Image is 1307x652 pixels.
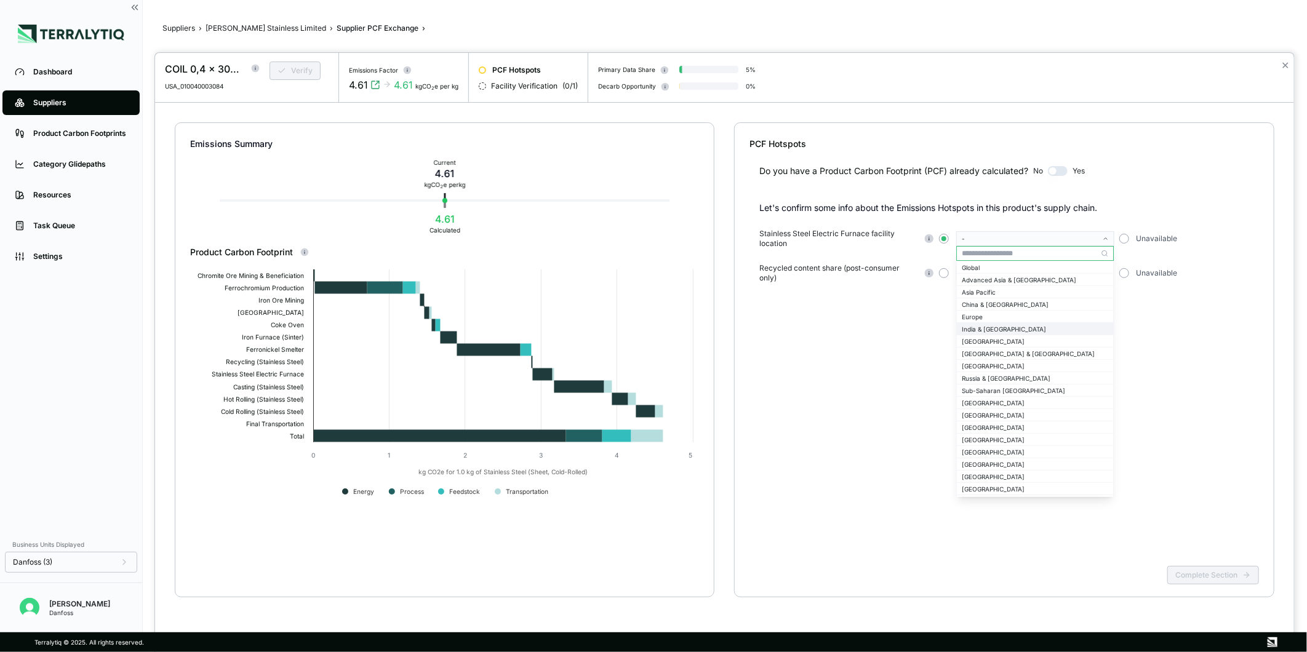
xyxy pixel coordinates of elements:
[1137,234,1178,244] span: Unavailable
[212,370,304,378] text: Stainless Steel Electric Furnace
[598,66,655,73] div: Primary Data Share
[962,387,1108,394] div: Sub-Saharan [GEOGRAPHIC_DATA]
[615,451,619,459] text: 4
[165,62,244,76] div: COIL 0,4 x 308 AISI 304
[746,66,756,73] div: 5 %
[238,309,304,316] text: [GEOGRAPHIC_DATA]
[962,485,1108,493] div: [GEOGRAPHIC_DATA]
[962,436,1108,443] div: [GEOGRAPHIC_DATA]
[962,473,1108,480] div: [GEOGRAPHIC_DATA]
[492,65,541,75] span: PCF Hotspots
[491,81,558,91] span: Facility Verification
[242,333,304,341] text: Iron Furnace (Sinter)
[225,284,304,292] text: Ferrochromium Production
[962,399,1108,407] div: [GEOGRAPHIC_DATA]
[226,358,304,366] text: Recycling (Stainless Steel)
[388,451,390,459] text: 1
[962,411,1108,419] div: [GEOGRAPHIC_DATA]
[415,82,458,90] div: kgCO e per kg
[449,488,480,495] text: Feedstock
[311,451,315,459] text: 0
[759,202,1259,214] p: Let's confirm some info about the Emissions Hotspots in this product's supply chain.
[430,226,460,234] div: Calculated
[430,212,460,226] div: 4.61
[1033,166,1043,176] span: No
[349,78,368,92] div: 4.61
[424,166,465,181] div: 4.61
[962,338,1108,345] div: [GEOGRAPHIC_DATA]
[962,301,1108,308] div: China & [GEOGRAPHIC_DATA]
[689,451,693,459] text: 5
[962,448,1108,456] div: [GEOGRAPHIC_DATA]
[258,296,304,304] text: Iron Ore Mining
[759,165,1028,177] div: Do you have a Product Carbon Footprint (PCF) already calculated?
[1137,268,1178,278] span: Unavailable
[431,85,434,91] sub: 2
[962,350,1108,357] div: [GEOGRAPHIC_DATA] & [GEOGRAPHIC_DATA]
[400,488,424,495] text: Process
[506,488,548,496] text: Transportation
[190,138,700,150] div: Emissions Summary
[598,82,656,90] div: Decarb Opportunity
[233,383,304,391] text: Casting (Stainless Steel)
[962,325,1108,333] div: India & [GEOGRAPHIC_DATA]
[956,231,1114,246] button: -
[962,375,1108,382] div: Russia & [GEOGRAPHIC_DATA]
[962,288,1108,296] div: Asia Pacific
[221,408,304,416] text: Cold Rolling (Stainless Steel)
[246,420,304,428] text: Final Transportation
[746,82,756,90] div: 0 %
[290,432,304,440] text: Total
[962,313,1108,320] div: Europe
[1281,58,1289,73] button: Close
[759,229,918,248] span: Stainless Steel Electric Furnace facility location
[418,468,588,476] text: kg CO2e for 1.0 kg of Stainless Steel (Sheet, Cold-Rolled)
[749,138,1259,150] div: PCF Hotspots
[223,396,304,404] text: Hot Rolling (Stainless Steel)
[962,235,1100,242] div: -
[1073,166,1085,176] span: Yes
[962,461,1108,468] div: [GEOGRAPHIC_DATA]
[165,82,254,90] div: USA_010040003084
[246,346,304,353] text: Ferronickel Smelter
[394,78,413,92] div: 4.61
[349,66,398,74] div: Emissions Factor
[424,181,465,188] div: kg CO e per kg
[190,246,700,258] div: Product Carbon Footprint
[962,362,1108,370] div: [GEOGRAPHIC_DATA]
[271,321,304,328] text: Coke Oven
[562,81,578,91] span: ( 0 / 1 )
[962,424,1108,431] div: [GEOGRAPHIC_DATA]
[424,159,465,166] div: Current
[962,276,1108,284] div: Advanced Asia & [GEOGRAPHIC_DATA]
[463,451,467,459] text: 2
[962,264,1108,271] div: Global
[370,80,380,90] svg: View audit trail
[539,451,543,459] text: 3
[353,488,374,496] text: Energy
[198,272,304,280] text: Chromite Ore Mining & Beneficiation
[759,263,918,283] span: Recycled content share (post-consumer only)
[440,184,443,189] sub: 2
